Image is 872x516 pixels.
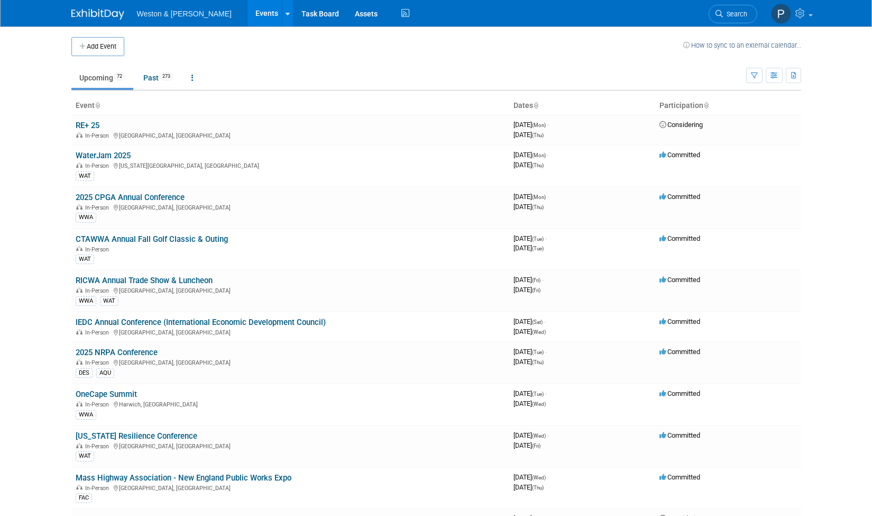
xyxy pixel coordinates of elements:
[76,234,228,244] a: CTAWWA Annual Fall Golf Classic & Outing
[76,276,213,285] a: RICWA Annual Trade Show & Luncheon
[76,368,93,378] div: DES
[76,286,505,294] div: [GEOGRAPHIC_DATA], [GEOGRAPHIC_DATA]
[76,358,505,366] div: [GEOGRAPHIC_DATA], [GEOGRAPHIC_DATA]
[135,68,181,88] a: Past273
[76,483,505,492] div: [GEOGRAPHIC_DATA], [GEOGRAPHIC_DATA]
[513,431,549,439] span: [DATE]
[76,359,82,365] img: In-Person Event
[532,329,546,335] span: (Wed)
[683,41,801,49] a: How to sync to an external calendar...
[76,410,96,420] div: WWA
[533,101,538,110] a: Sort by Start Date
[76,246,82,251] img: In-Person Event
[532,122,546,128] span: (Mon)
[544,318,546,325] span: -
[76,443,82,448] img: In-Person Event
[532,401,546,407] span: (Wed)
[532,277,540,283] span: (Fri)
[76,204,82,210] img: In-Person Event
[76,171,94,181] div: WAT
[85,287,112,294] span: In-Person
[547,151,549,159] span: -
[85,443,112,450] span: In-Person
[545,348,547,356] span: -
[659,151,700,159] span: Committed
[76,255,94,264] div: WAT
[513,483,544,491] span: [DATE]
[532,162,544,168] span: (Thu)
[95,101,100,110] a: Sort by Event Name
[545,390,547,397] span: -
[513,276,544,284] span: [DATE]
[532,475,546,481] span: (Wed)
[703,101,709,110] a: Sort by Participation Type
[71,68,133,88] a: Upcoming72
[76,473,291,483] a: Mass Highway Association - New England Public Works Expo
[76,401,82,406] img: In-Person Event
[76,318,326,327] a: IEDC Annual Conference (International Economic Development Council)
[513,151,549,159] span: [DATE]
[547,121,549,129] span: -
[542,276,544,284] span: -
[85,401,112,408] span: In-Person
[76,431,197,441] a: [US_STATE] Resilience Conference
[76,121,99,130] a: RE+ 25
[532,132,544,138] span: (Thu)
[532,443,540,449] span: (Fri)
[76,296,96,306] div: WWA
[85,485,112,492] span: In-Person
[659,473,700,481] span: Committed
[513,328,546,336] span: [DATE]
[723,10,747,18] span: Search
[76,441,505,450] div: [GEOGRAPHIC_DATA], [GEOGRAPHIC_DATA]
[100,296,118,306] div: WAT
[659,318,700,325] span: Committed
[76,131,505,139] div: [GEOGRAPHIC_DATA], [GEOGRAPHIC_DATA]
[76,390,137,399] a: OneCape Summit
[76,287,82,293] img: In-Person Event
[532,485,544,491] span: (Thu)
[513,161,544,169] span: [DATE]
[513,203,544,211] span: [DATE]
[76,213,96,222] div: WWA
[513,121,549,129] span: [DATE]
[532,349,544,355] span: (Tue)
[532,152,546,158] span: (Mon)
[513,400,546,408] span: [DATE]
[85,162,112,169] span: In-Person
[547,193,549,201] span: -
[85,132,112,139] span: In-Person
[659,193,700,201] span: Committed
[76,329,82,334] img: In-Person Event
[513,193,549,201] span: [DATE]
[513,358,544,366] span: [DATE]
[532,287,540,293] span: (Fri)
[545,234,547,242] span: -
[513,244,544,252] span: [DATE]
[76,485,82,490] img: In-Person Event
[659,121,703,129] span: Considering
[76,203,505,211] div: [GEOGRAPHIC_DATA], [GEOGRAPHIC_DATA]
[513,234,547,242] span: [DATE]
[513,318,546,325] span: [DATE]
[71,97,509,115] th: Event
[76,161,505,169] div: [US_STATE][GEOGRAPHIC_DATA], [GEOGRAPHIC_DATA]
[137,10,232,18] span: Weston & [PERSON_NAME]
[532,236,544,242] span: (Tue)
[76,151,131,160] a: WaterJam 2025
[76,328,505,336] div: [GEOGRAPHIC_DATA], [GEOGRAPHIC_DATA]
[532,319,543,325] span: (Sat)
[76,132,82,138] img: In-Person Event
[513,390,547,397] span: [DATE]
[532,391,544,397] span: (Tue)
[659,234,700,242] span: Committed
[85,246,112,253] span: In-Person
[76,162,82,168] img: In-Person Event
[659,276,700,284] span: Committed
[709,5,757,23] a: Search
[76,348,158,357] a: 2025 NRPA Conference
[513,441,540,449] span: [DATE]
[513,348,547,356] span: [DATE]
[509,97,655,115] th: Dates
[71,37,124,56] button: Add Event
